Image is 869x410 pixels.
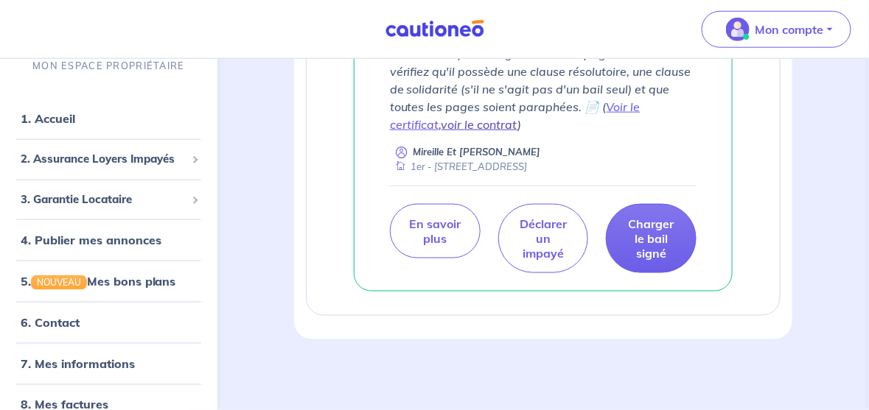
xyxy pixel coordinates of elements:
[755,21,824,38] p: Mon compte
[390,45,697,133] p: Dernière étape : chargez toutes les pages du bail et vérifiez qu'il possède une clause résolutoir...
[32,59,184,73] p: MON ESPACE PROPRIÉTAIRE
[413,145,541,159] p: Mireille Et [PERSON_NAME]
[6,104,212,133] div: 1. Accueil
[6,349,212,378] div: 7. Mes informations
[606,204,697,273] a: Charger le bail signé
[21,315,80,330] a: 6. Contact
[21,233,161,247] a: 4. Publier mes annonces
[380,20,490,38] img: Cautioneo
[390,204,481,258] a: En savoir plus
[442,117,518,132] a: voir le contrat
[21,274,176,289] a: 5.NOUVEAUMes bons plans
[6,185,212,213] div: 3. Garantie Locataire
[21,111,75,126] a: 1. Accueil
[21,191,186,208] span: 3. Garantie Locataire
[6,225,212,255] div: 4. Publier mes annonces
[21,356,135,371] a: 7. Mes informations
[624,216,678,261] p: Charger le bail signé
[726,18,750,41] img: illu_account_valid_menu.svg
[517,216,570,261] p: Déclarer un impayé
[6,145,212,174] div: 2. Assurance Loyers Impayés
[702,11,851,48] button: illu_account_valid_menu.svgMon compte
[6,266,212,296] div: 5.NOUVEAUMes bons plans
[21,151,186,168] span: 2. Assurance Loyers Impayés
[390,160,528,174] div: 1er - [STREET_ADDRESS]
[408,216,462,246] p: En savoir plus
[498,204,589,273] a: Déclarer un impayé
[6,308,212,337] div: 6. Contact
